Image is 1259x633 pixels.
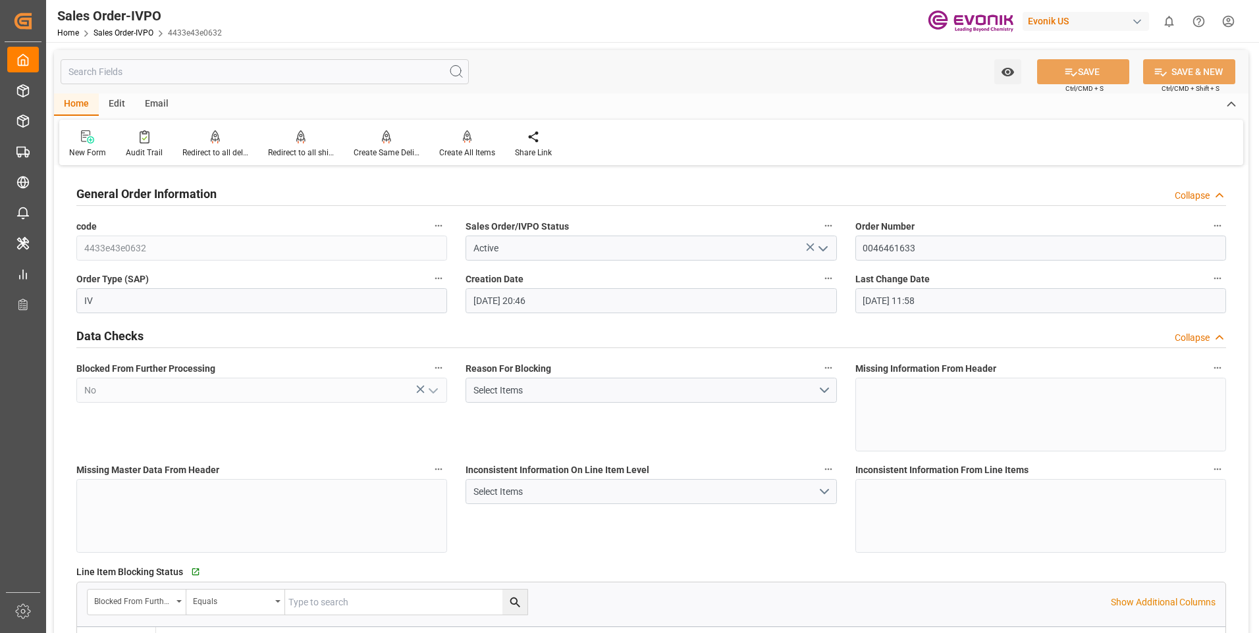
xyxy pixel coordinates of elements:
button: open menu [423,380,442,401]
button: Inconsistent Information On Line Item Level [820,461,837,478]
input: Search Fields [61,59,469,84]
button: Order Number [1209,217,1226,234]
span: Order Type (SAP) [76,272,149,286]
img: Evonik-brand-mark-Deep-Purple-RGB.jpeg_1700498283.jpeg [928,10,1013,33]
div: Select Items [473,485,818,499]
div: New Form [69,147,106,159]
div: Redirect to all deliveries [182,147,248,159]
h2: Data Checks [76,327,144,345]
div: Blocked From Further Processing [94,592,172,607]
div: Create Same Delivery Date [354,147,419,159]
span: Line Item Blocking Status [76,565,183,579]
div: Redirect to all shipments [268,147,334,159]
button: open menu [994,59,1021,84]
span: Inconsistent Information From Line Items [855,463,1029,477]
h2: General Order Information [76,185,217,203]
button: Help Center [1184,7,1214,36]
button: Last Change Date [1209,270,1226,287]
span: Blocked From Further Processing [76,362,215,376]
button: Blocked From Further Processing [430,359,447,376]
button: SAVE & NEW [1143,59,1235,84]
div: Evonik US [1023,12,1149,31]
button: open menu [186,590,285,615]
button: SAVE [1037,59,1129,84]
span: code [76,220,97,234]
button: open menu [466,479,836,504]
div: Audit Trail [126,147,163,159]
button: Reason For Blocking [820,359,837,376]
input: DD.MM.YYYY HH:MM [855,288,1226,313]
div: Edit [99,93,135,116]
input: DD.MM.YYYY HH:MM [466,288,836,313]
button: search button [502,590,527,615]
button: Sales Order/IVPO Status [820,217,837,234]
div: Collapse [1175,189,1210,203]
span: Missing Information From Header [855,362,996,376]
div: Collapse [1175,331,1210,345]
span: Missing Master Data From Header [76,463,219,477]
p: Show Additional Columns [1111,595,1216,609]
span: Last Change Date [855,272,930,286]
div: Create All Items [439,147,495,159]
div: Sales Order-IVPO [57,6,222,26]
button: code [430,217,447,234]
span: Ctrl/CMD + Shift + S [1162,84,1219,93]
button: open menu [466,378,836,403]
a: Sales Order-IVPO [94,28,153,38]
span: Creation Date [466,272,523,286]
button: open menu [88,590,186,615]
div: Select Items [473,384,818,397]
a: Home [57,28,79,38]
button: open menu [812,238,832,259]
button: show 0 new notifications [1154,7,1184,36]
button: Missing Information From Header [1209,359,1226,376]
div: Share Link [515,147,552,159]
span: Inconsistent Information On Line Item Level [466,463,649,477]
button: Evonik US [1023,9,1154,34]
button: Inconsistent Information From Line Items [1209,461,1226,478]
span: Ctrl/CMD + S [1065,84,1104,93]
button: Order Type (SAP) [430,270,447,287]
div: Home [54,93,99,116]
span: Reason For Blocking [466,362,551,376]
div: Email [135,93,178,116]
span: Sales Order/IVPO Status [466,220,569,234]
button: Creation Date [820,270,837,287]
div: Equals [193,592,271,607]
input: Type to search [285,590,527,615]
span: Order Number [855,220,915,234]
button: Missing Master Data From Header [430,461,447,478]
